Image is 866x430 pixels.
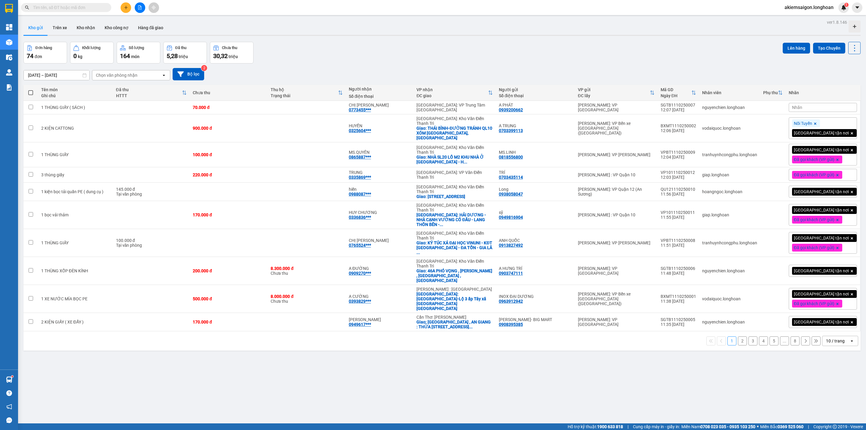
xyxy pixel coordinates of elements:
div: ANH QUỐC [499,238,572,243]
div: CHỊ UYÊN [349,103,410,107]
div: 8.300.000 đ [271,266,342,271]
div: 8.000.000 đ [271,294,342,299]
span: plus [124,5,128,10]
div: [GEOGRAPHIC_DATA]: Kho Văn Điển Thanh Trì [416,203,493,212]
span: [GEOGRAPHIC_DATA] tận nơi [794,147,849,153]
div: 220.000 đ [193,172,265,177]
input: Tìm tên, số ĐT hoặc mã đơn [33,4,104,11]
div: [PERSON_NAME]: VP [PERSON_NAME] [578,152,655,157]
div: 1 THÙNG GIẤY [41,152,110,157]
div: Giao: LONG XUYÊN , AN GIANG : THỬA 149 , ĐƯỜNG CỰ LƯỢNG , LONG XUYÊN , AN GIANG [416,320,493,329]
button: Kho gửi [23,20,48,35]
strong: 0369 525 060 [778,424,803,429]
span: Đã gọi khách (VP gửi) [794,217,834,222]
span: Miền Nam [681,423,755,430]
div: 12:07 [DATE] [661,107,696,112]
span: ... [440,222,443,227]
div: ver 1.8.146 [827,19,847,26]
div: 11:35 [DATE] [661,322,696,327]
div: 0903747111 [499,271,523,276]
span: [GEOGRAPHIC_DATA] tận nơi [794,319,849,325]
button: Bộ lọc [173,68,204,80]
div: Số điện thoại [349,94,410,99]
span: 164 [120,52,130,60]
div: 0913827492 [499,243,523,248]
div: QU121110250010 [661,187,696,192]
div: Mã GD [661,87,691,92]
button: file-add [135,2,145,13]
button: Kho nhận [72,20,100,35]
div: [PERSON_NAME]: VP [GEOGRAPHIC_DATA] [578,317,655,327]
div: vodaiquoc.longhoan [702,126,757,131]
span: Đã gọi khách (VP gửi) [794,245,834,250]
button: Đơn hàng74đơn [23,42,67,63]
div: 11:55 [DATE] [661,215,696,220]
span: ... [469,324,473,329]
div: SGTB1110250005 [661,317,696,322]
div: VP101110250011 [661,210,696,215]
div: [PERSON_NAME]: VP Quận 12 (An Sương) [578,187,655,196]
div: [PERSON_NAME] : VP Quận 10 [578,212,655,217]
div: Chưa thu [222,46,237,50]
div: Giao: HẢI DƯƠNG - NHÀ CẠNH VƯỜNG CỎ ĐẦU - LANG THÔN BẾN - THÔN XA THĂNG LONG - THỊ XÃ KINH MÔN - ... [416,212,493,227]
div: tranhuynhcongphu.longhoan [702,240,757,245]
div: ANH NHẬT HÀO [349,317,410,322]
div: Giao: 46A PHÓ VỌNG , PHƯƠNG MAI , ĐỐNG ĐA , HÀ NỘI [416,268,493,283]
div: 0818556800 [499,155,523,159]
div: 0963912942 [499,299,523,304]
div: Giao: số 3 ngõ 532, Ngọc Thụy, Long Biên, Hà Nội [416,194,493,199]
div: INOX ĐẠI DƯƠNG [499,294,572,299]
div: 0908395385 [499,322,523,327]
div: Giao: THÁI BÌNH-ĐƯỜNG TRÁNH QL10 XÓM 14 ĐÔNG HOÀ,TP THÁI BÌNH [416,126,493,140]
span: triệu [229,54,238,59]
div: Nhãn [789,90,857,95]
div: 12:06 [DATE] [661,128,696,133]
div: 2 KIỆN CATTONG [41,126,110,131]
div: 145.000 đ [116,187,187,192]
div: Chưa thu [271,294,342,304]
div: [PERSON_NAME] : [GEOGRAPHIC_DATA] [416,287,493,292]
button: Tạo Chuyến [813,43,845,54]
button: ... [780,336,789,345]
div: giap.longhoan [702,212,757,217]
div: [GEOGRAPHIC_DATA]: Kho Văn Điển Thanh Trì [416,184,493,194]
div: Chưa thu [271,266,342,276]
div: 0703399113 [499,128,523,133]
button: Đã thu5,28 triệu [163,42,207,63]
img: icon-new-feature [841,5,846,10]
button: 2 [738,336,747,345]
div: nguyenchien.longhoan [702,105,757,110]
div: 12:04 [DATE] [661,155,696,159]
div: 200.000 đ [193,268,265,273]
button: Khối lượng0kg [70,42,114,63]
span: đơn [35,54,42,59]
div: [GEOGRAPHIC_DATA]: VP Trung Tâm [GEOGRAPHIC_DATA] [416,103,493,112]
div: 10 / trang [826,338,845,344]
div: Phụ thu [763,90,778,95]
span: ... [416,250,420,255]
div: VPBT1110250009 [661,150,696,155]
img: warehouse-icon [6,39,12,45]
div: 170.000 đ [193,212,265,217]
div: 1 XE NƯỚC MÍA BỌC PE [41,296,110,301]
button: 8 [791,336,800,345]
div: MS.LINH [499,150,572,155]
span: message [6,417,12,423]
span: aim [152,5,156,10]
button: 4 [759,336,768,345]
input: Select a date range. [24,70,89,80]
span: Nhãn [792,105,802,110]
div: 70.000 đ [193,105,265,110]
div: ĐC giao [416,93,488,98]
span: Đã gọi khách (VP gửi) [794,172,834,178]
div: 11:56 [DATE] [661,192,696,196]
div: Tên món [41,87,110,92]
img: warehouse-icon [6,69,12,76]
div: BXMT1110250002 [661,123,696,128]
div: hoangngoc.longhoan [702,189,757,194]
div: [PERSON_NAME] : VP Quận 10 [578,172,655,177]
span: akiemsaigon.longhoan [780,4,838,11]
div: [PERSON_NAME]: VP Bến xe [GEOGRAPHIC_DATA] ([GEOGRAPHIC_DATA]) [578,121,655,135]
div: CHỊ KHÁNH [349,238,410,243]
